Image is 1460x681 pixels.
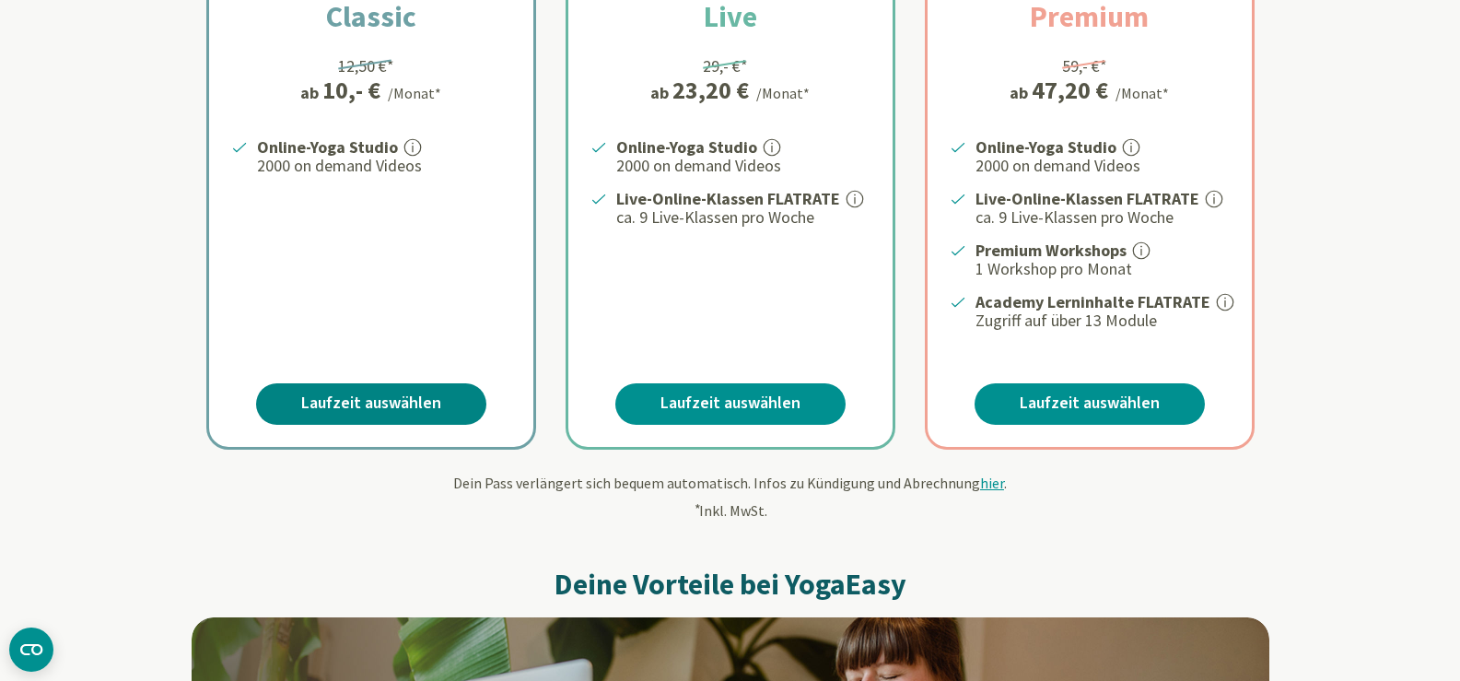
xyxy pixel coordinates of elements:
[1010,80,1032,105] span: ab
[756,82,810,104] div: /Monat*
[1062,53,1107,78] div: 59,- €*
[192,566,1269,603] h2: Deine Vorteile bei YogaEasy
[257,136,398,158] strong: Online-Yoga Studio
[975,258,1230,280] p: 1 Workshop pro Monat
[257,155,511,177] p: 2000 on demand Videos
[975,206,1230,229] p: ca. 9 Live-Klassen pro Woche
[192,472,1269,522] div: Dein Pass verlängert sich bequem automatisch. Infos zu Kündigung und Abrechnung . Inkl. MwSt.
[616,155,870,177] p: 2000 on demand Videos
[672,78,749,102] div: 23,20 €
[616,206,870,229] p: ca. 9 Live-Klassen pro Woche
[975,136,1116,158] strong: Online-Yoga Studio
[616,136,757,158] strong: Online-Yoga Studio
[322,78,380,102] div: 10,- €
[975,155,1230,177] p: 2000 on demand Videos
[975,291,1210,312] strong: Academy Lerninhalte FLATRATE
[703,53,748,78] div: 29,- €*
[975,188,1199,209] strong: Live-Online-Klassen FLATRATE
[975,310,1230,332] p: Zugriff auf über 13 Module
[1032,78,1108,102] div: 47,20 €
[1115,82,1169,104] div: /Monat*
[980,474,1004,492] span: hier
[338,53,394,78] div: 12,50 €*
[256,383,486,425] a: Laufzeit auswählen
[9,628,53,672] button: CMP-Widget öffnen
[975,383,1205,425] a: Laufzeit auswählen
[975,240,1127,261] strong: Premium Workshops
[388,82,441,104] div: /Monat*
[616,188,840,209] strong: Live-Online-Klassen FLATRATE
[650,80,672,105] span: ab
[300,80,322,105] span: ab
[615,383,846,425] a: Laufzeit auswählen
